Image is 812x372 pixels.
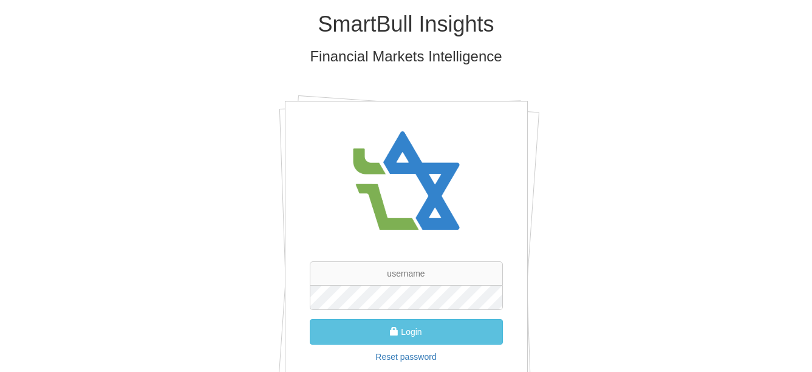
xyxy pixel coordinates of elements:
[375,352,436,362] a: Reset password
[346,120,467,243] img: avatar
[310,319,503,345] button: Login
[310,261,503,286] input: username
[51,49,762,64] h3: Financial Markets Intelligence
[51,12,762,36] h1: SmartBull Insights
